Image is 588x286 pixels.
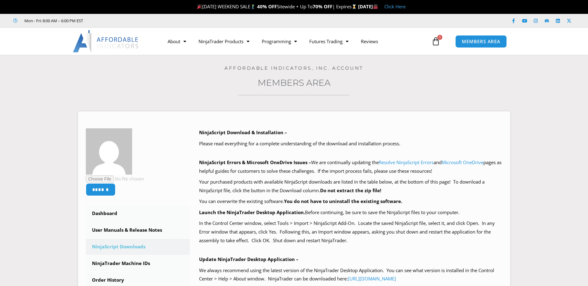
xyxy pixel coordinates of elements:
[199,139,503,148] p: Please read everything for a complete understanding of the download and installation process.
[86,205,190,222] a: Dashboard
[161,34,192,48] a: About
[86,255,190,271] a: NinjaTrader Machine IDs
[224,65,364,71] a: Affordable Indicators, Inc. Account
[384,3,406,10] a: Click Here
[256,34,303,48] a: Programming
[251,4,255,9] img: 🏌️‍♂️
[199,158,503,176] p: We are continually updating the and pages as helpful guides for customers to solve these challeng...
[358,3,378,10] strong: [DATE]
[92,18,184,24] iframe: Customer reviews powered by Trustpilot
[199,129,287,135] b: NinjaScript Download & Installation –
[355,34,384,48] a: Reviews
[284,198,402,204] b: You do not have to uninstall the existing software.
[257,3,277,10] strong: 40% OFF
[442,159,483,165] a: Microsoft OneDrive
[199,209,305,215] b: Launch the NinjaTrader Desktop Application.
[86,239,190,255] a: NinjaScript Downloads
[320,187,381,193] b: Do not extract the zip file!
[199,266,503,284] p: We always recommend using the latest version of the NinjaTrader Desktop Application. You can see ...
[462,39,500,44] span: MEMBERS AREA
[192,34,256,48] a: NinjaTrader Products
[303,34,355,48] a: Futures Trading
[199,197,503,206] p: You can overwrite the existing software.
[23,17,83,24] span: Mon - Fri: 8:00 AM – 6:00 PM EST
[373,4,378,9] img: 🏭
[455,35,507,48] a: MEMBERS AREA
[197,4,202,9] img: 🎉
[379,159,434,165] a: Resolve NinjaScript Errors
[199,159,311,165] b: NinjaScript Errors & Microsoft OneDrive Issues –
[73,30,139,52] img: LogoAI | Affordable Indicators – NinjaTrader
[86,222,190,238] a: User Manuals & Release Notes
[422,32,449,50] a: 0
[196,3,358,10] span: [DATE] WEEKEND SALE Sitewide + Up To | Expires
[437,35,442,40] span: 0
[348,276,396,282] a: [URL][DOMAIN_NAME]
[199,256,298,262] b: Update NinjaTrader Desktop Application –
[86,128,132,175] img: 1180f8814a4bc4a83d9d8624e27b4552aeb051bb654112d42f1da6d19e1b1107
[258,77,331,88] a: Members Area
[313,3,332,10] strong: 70% OFF
[199,219,503,245] p: In the Control Center window, select Tools > Import > NinjaScript Add-On. Locate the saved NinjaS...
[161,34,430,48] nav: Menu
[199,208,503,217] p: Before continuing, be sure to save the NinjaScript files to your computer.
[352,4,357,9] img: ⌛
[199,178,503,195] p: Your purchased products with available NinjaScript downloads are listed in the table below, at th...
